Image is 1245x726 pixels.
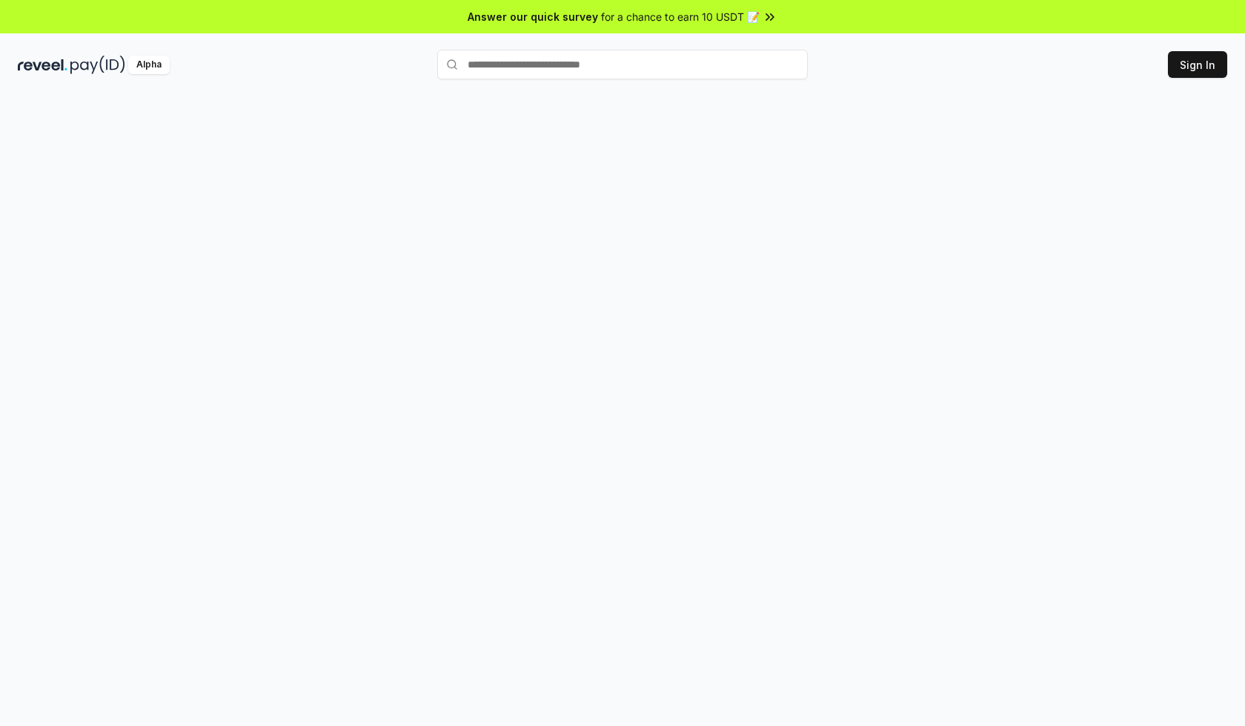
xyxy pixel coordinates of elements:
[1168,51,1227,78] button: Sign In
[128,56,170,74] div: Alpha
[468,9,598,24] span: Answer our quick survey
[70,56,125,74] img: pay_id
[18,56,67,74] img: reveel_dark
[601,9,760,24] span: for a chance to earn 10 USDT 📝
